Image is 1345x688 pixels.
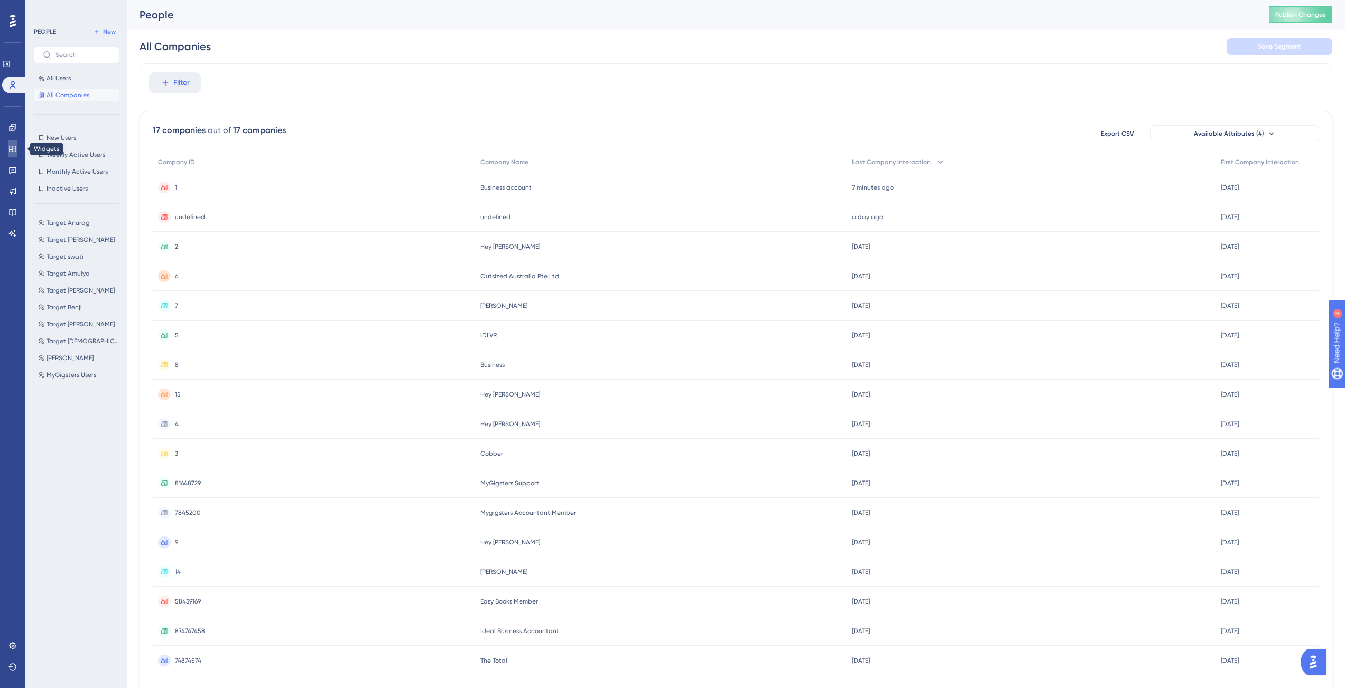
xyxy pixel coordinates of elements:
[852,184,894,191] time: 7 minutes ago
[852,302,870,309] time: [DATE]
[34,267,126,280] button: Target Amulya
[852,509,870,516] time: [DATE]
[175,183,177,192] span: 1
[852,158,931,166] span: Last Company Interaction
[34,352,126,364] button: [PERSON_NAME]
[1221,479,1239,487] time: [DATE]
[140,7,1242,22] div: People
[1221,243,1239,250] time: [DATE]
[852,332,870,339] time: [DATE]
[852,272,870,280] time: [DATE]
[175,361,179,369] span: 8
[47,167,108,176] span: Monthly Active Users
[852,479,870,487] time: [DATE]
[47,286,115,295] span: Target [PERSON_NAME]
[175,568,181,576] span: 14
[103,27,116,36] span: New
[1227,38,1332,55] button: Save Segment
[34,233,126,246] button: Target [PERSON_NAME]
[34,250,126,263] button: Target swati
[55,51,110,59] input: Search
[480,183,532,192] span: Business account
[47,269,90,278] span: Target Amulya
[175,420,179,428] span: 4
[480,538,540,546] span: Hey [PERSON_NAME]
[1221,272,1239,280] time: [DATE]
[1221,657,1239,664] time: [DATE]
[1221,568,1239,576] time: [DATE]
[1150,125,1319,142] button: Available Attributes (4)
[1275,11,1326,19] span: Publish Changes
[852,539,870,546] time: [DATE]
[47,354,94,362] span: [PERSON_NAME]
[1221,158,1299,166] span: First Company Interaction
[480,213,511,221] span: undefined
[175,331,179,340] span: 5
[852,213,883,221] time: a day ago
[47,134,76,142] span: New Users
[1269,6,1332,23] button: Publish Changes
[34,369,126,381] button: MyGigsters Users
[47,150,105,159] span: Weekly Active Users
[1221,450,1239,457] time: [DATE]
[1221,302,1239,309] time: [DATE]
[480,301,527,310] span: [PERSON_NAME]
[852,243,870,250] time: [DATE]
[175,597,201,606] span: 58439169
[175,242,178,251] span: 2
[34,27,56,36] div: PEOPLE
[480,331,497,340] span: iDLVR
[175,301,178,310] span: 7
[1221,598,1239,605] time: [DATE]
[34,72,119,84] button: All Users
[208,124,231,137] div: out of
[47,184,88,193] span: Inactive Users
[480,158,528,166] span: Company Name
[480,242,540,251] span: Hey [PERSON_NAME]
[47,320,115,328] span: Target [PERSON_NAME]
[480,390,540,399] span: Hey [PERSON_NAME]
[34,284,126,297] button: Target [PERSON_NAME]
[852,420,870,428] time: [DATE]
[1091,125,1144,142] button: Export CSV
[175,213,205,221] span: undefined
[149,72,201,93] button: Filter
[175,272,178,280] span: 6
[47,337,122,345] span: Target [DEMOGRAPHIC_DATA]
[1221,213,1239,221] time: [DATE]
[47,371,96,379] span: MyGigsters Users
[158,158,195,166] span: Company ID
[34,216,126,229] button: Target Anurag
[852,657,870,664] time: [DATE]
[25,3,66,15] span: Need Help?
[34,89,119,101] button: All Companies
[852,450,870,457] time: [DATE]
[175,479,201,487] span: 81648729
[1221,184,1239,191] time: [DATE]
[1258,42,1301,51] span: Save Segment
[852,627,870,635] time: [DATE]
[47,303,82,312] span: Target Benji
[1221,361,1239,369] time: [DATE]
[1194,129,1264,138] span: Available Attributes (4)
[480,627,559,635] span: Ideal Business Accountant
[175,627,205,635] span: 874747458
[1101,129,1134,138] span: Export CSV
[47,219,90,227] span: Target Anurag
[1221,420,1239,428] time: [DATE]
[140,39,211,54] div: All Companies
[175,390,181,399] span: 15
[480,361,505,369] span: Business
[175,656,201,665] span: 74874574
[34,301,126,314] button: Target Benji
[34,335,126,347] button: Target [DEMOGRAPHIC_DATA]
[47,74,71,82] span: All Users
[1221,509,1239,516] time: [DATE]
[175,538,178,546] span: 9
[480,656,507,665] span: The Total
[1221,332,1239,339] time: [DATE]
[47,91,89,99] span: All Companies
[233,124,286,137] div: 17 companies
[47,252,84,261] span: Target swati
[47,235,115,244] span: Target [PERSON_NAME]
